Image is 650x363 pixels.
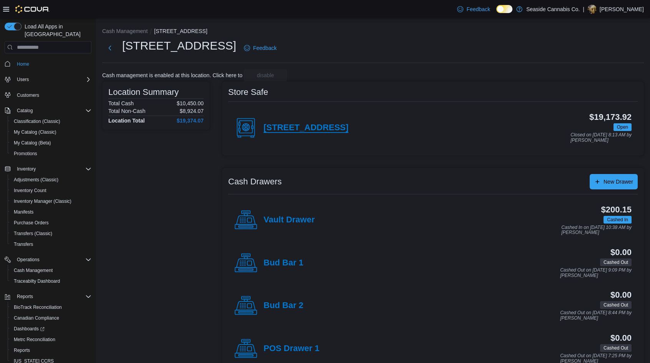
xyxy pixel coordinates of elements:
[601,205,632,214] h3: $200.15
[11,240,36,249] a: Transfers
[11,335,91,344] span: Metrc Reconciliation
[14,220,49,226] span: Purchase Orders
[102,27,644,36] nav: An example of EuiBreadcrumbs
[177,100,204,106] p: $10,450.00
[11,218,91,227] span: Purchase Orders
[8,345,95,356] button: Reports
[108,88,179,97] h3: Location Summary
[257,71,274,79] span: disable
[604,345,628,351] span: Cashed Out
[8,185,95,196] button: Inventory Count
[8,148,95,159] button: Promotions
[8,265,95,276] button: Cash Management
[14,90,91,100] span: Customers
[610,290,632,300] h3: $0.00
[600,301,632,309] span: Cashed Out
[122,38,236,53] h1: [STREET_ADDRESS]
[14,267,53,273] span: Cash Management
[11,128,60,137] a: My Catalog (Classic)
[14,209,33,215] span: Manifests
[2,291,95,302] button: Reports
[11,303,91,312] span: BioTrack Reconciliation
[8,116,95,127] button: Classification (Classic)
[14,164,91,174] span: Inventory
[2,105,95,116] button: Catalog
[14,118,60,124] span: Classification (Classic)
[17,76,29,83] span: Users
[14,75,32,84] button: Users
[17,293,33,300] span: Reports
[11,266,56,275] a: Cash Management
[11,149,91,158] span: Promotions
[14,198,71,204] span: Inventory Manager (Classic)
[11,229,91,238] span: Transfers (Classic)
[22,23,91,38] span: Load All Apps in [GEOGRAPHIC_DATA]
[14,164,39,174] button: Inventory
[108,118,145,124] h4: Location Total
[14,292,36,301] button: Reports
[8,239,95,250] button: Transfers
[2,74,95,85] button: Users
[14,304,62,310] span: BioTrack Reconciliation
[496,5,512,13] input: Dark Mode
[102,40,118,56] button: Next
[600,344,632,352] span: Cashed Out
[11,229,55,238] a: Transfers (Classic)
[614,123,632,131] span: Open
[11,207,36,217] a: Manifests
[14,140,51,146] span: My Catalog (Beta)
[11,303,65,312] a: BioTrack Reconciliation
[11,197,91,206] span: Inventory Manager (Classic)
[102,28,148,34] button: Cash Management
[14,347,30,353] span: Reports
[11,207,91,217] span: Manifests
[604,302,628,308] span: Cashed Out
[14,106,36,115] button: Catalog
[8,334,95,345] button: Metrc Reconciliation
[11,128,91,137] span: My Catalog (Classic)
[11,149,40,158] a: Promotions
[11,277,63,286] a: Traceabilty Dashboard
[17,61,29,67] span: Home
[454,2,493,17] a: Feedback
[264,258,303,268] h4: Bud Bar 1
[604,216,632,224] span: Cashed In
[180,108,204,114] p: $8,924.07
[8,276,95,287] button: Traceabilty Dashboard
[14,255,91,264] span: Operations
[11,324,91,333] span: Dashboards
[17,166,36,172] span: Inventory
[560,310,632,321] p: Cashed Out on [DATE] 8:44 PM by [PERSON_NAME]
[583,5,584,14] p: |
[617,124,628,131] span: Open
[11,138,91,148] span: My Catalog (Beta)
[15,5,50,13] img: Cova
[154,28,207,34] button: [STREET_ADDRESS]
[607,216,628,223] span: Cashed In
[14,75,91,84] span: Users
[8,127,95,138] button: My Catalog (Classic)
[14,60,32,69] a: Home
[11,175,91,184] span: Adjustments (Classic)
[241,40,280,56] a: Feedback
[8,228,95,239] button: Transfers (Classic)
[108,108,146,114] h6: Total Non-Cash
[8,323,95,334] a: Dashboards
[2,164,95,174] button: Inventory
[589,113,632,122] h3: $19,173.92
[264,344,319,354] h4: POS Drawer 1
[11,313,62,323] a: Canadian Compliance
[8,207,95,217] button: Manifests
[108,100,134,106] h6: Total Cash
[2,58,95,69] button: Home
[14,106,91,115] span: Catalog
[610,333,632,343] h3: $0.00
[604,259,628,266] span: Cashed Out
[14,177,58,183] span: Adjustments (Classic)
[11,138,54,148] a: My Catalog (Beta)
[14,59,91,68] span: Home
[8,138,95,148] button: My Catalog (Beta)
[561,225,632,235] p: Cashed In on [DATE] 10:38 AM by [PERSON_NAME]
[11,266,91,275] span: Cash Management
